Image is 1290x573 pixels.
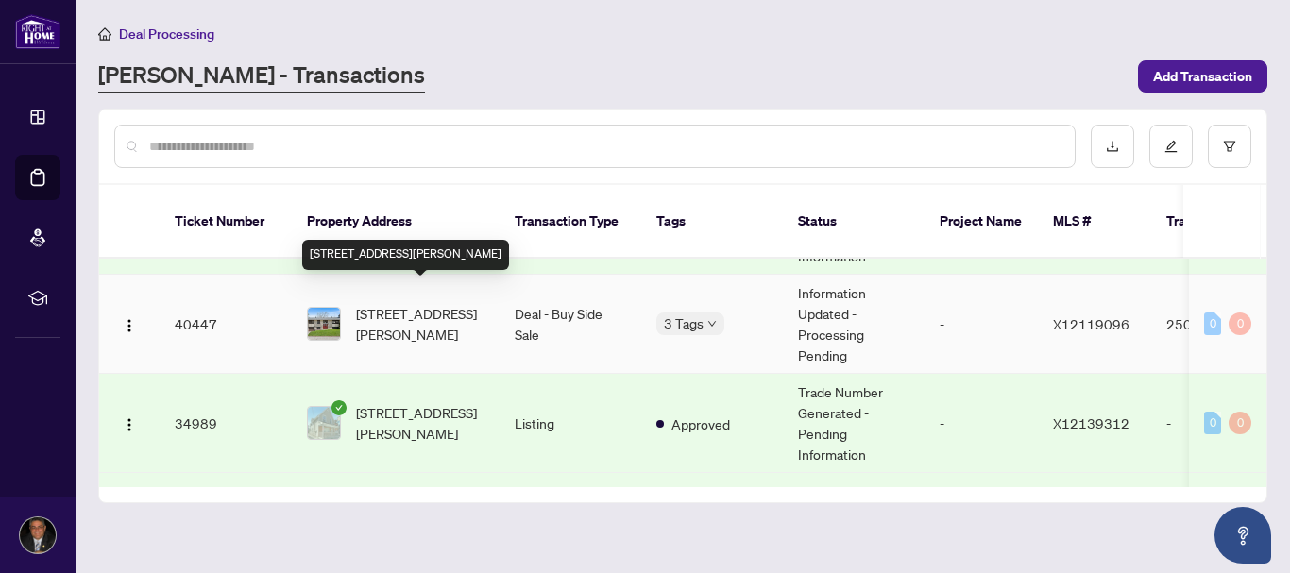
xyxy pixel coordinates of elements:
[1204,312,1221,335] div: 0
[292,185,500,259] th: Property Address
[1223,140,1236,153] span: filter
[122,318,137,333] img: Logo
[1214,507,1271,564] button: Open asap
[664,312,704,334] span: 3 Tags
[331,400,347,415] span: check-circle
[160,275,292,374] td: 40447
[1138,60,1267,93] button: Add Transaction
[114,309,144,339] button: Logo
[1151,473,1283,572] td: -
[308,308,340,340] img: thumbnail-img
[1229,412,1251,434] div: 0
[1208,125,1251,168] button: filter
[500,374,641,473] td: Listing
[1151,185,1283,259] th: Trade Number
[114,408,144,438] button: Logo
[1204,412,1221,434] div: 0
[500,185,641,259] th: Transaction Type
[1229,312,1251,335] div: 0
[1053,315,1129,332] span: X12119096
[783,275,925,374] td: Information Updated - Processing Pending
[783,185,925,259] th: Status
[783,473,925,572] td: Trade Number Generated - Pending Information
[98,59,425,93] a: [PERSON_NAME] - Transactions
[783,374,925,473] td: Trade Number Generated - Pending Information
[160,374,292,473] td: 34989
[671,413,730,434] span: Approved
[1091,125,1134,168] button: download
[160,185,292,259] th: Ticket Number
[925,473,1038,572] td: -
[160,473,292,572] td: 33708
[925,185,1038,259] th: Project Name
[707,319,717,329] span: down
[1151,275,1283,374] td: 2509682
[925,374,1038,473] td: -
[641,185,783,259] th: Tags
[500,473,641,572] td: Listing
[1153,61,1252,92] span: Add Transaction
[356,402,484,444] span: [STREET_ADDRESS][PERSON_NAME]
[302,240,509,270] div: [STREET_ADDRESS][PERSON_NAME]
[1038,185,1151,259] th: MLS #
[20,517,56,553] img: Profile Icon
[122,417,137,432] img: Logo
[308,407,340,439] img: thumbnail-img
[15,14,60,49] img: logo
[98,27,111,41] span: home
[119,25,214,42] span: Deal Processing
[500,275,641,374] td: Deal - Buy Side Sale
[1149,125,1193,168] button: edit
[1151,374,1283,473] td: -
[925,275,1038,374] td: -
[1164,140,1178,153] span: edit
[1053,414,1129,431] span: X12139312
[356,303,484,345] span: [STREET_ADDRESS][PERSON_NAME]
[1106,140,1119,153] span: download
